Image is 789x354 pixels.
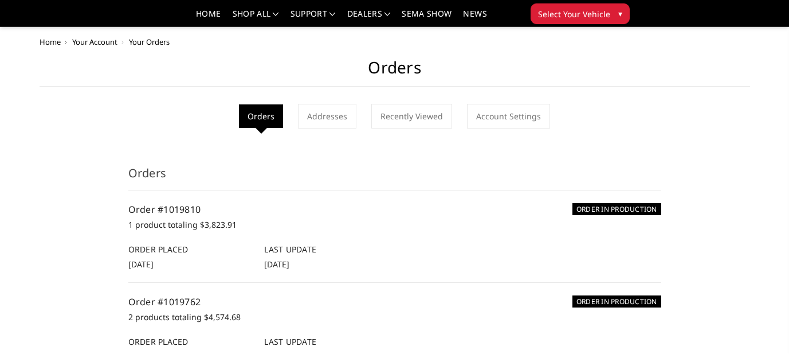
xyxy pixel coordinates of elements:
a: Recently Viewed [371,104,452,129]
a: Support [291,10,336,26]
h1: Orders [40,58,750,87]
a: Home [196,10,221,26]
a: shop all [233,10,279,26]
h6: ORDER IN PRODUCTION [572,295,661,308]
span: [DATE] [264,259,289,270]
a: Account Settings [467,104,550,129]
a: Order #1019810 [128,203,201,216]
span: ▾ [618,7,622,20]
h3: Orders [128,165,661,190]
a: Order #1019762 [128,295,201,308]
span: Your Orders [129,37,170,47]
a: SEMA Show [402,10,452,26]
h6: Order Placed [128,336,253,348]
h6: ORDER IN PRODUCTION [572,203,661,215]
h6: Last Update [264,243,388,255]
a: Addresses [298,104,356,129]
a: Home [40,37,61,47]
a: News [463,10,486,26]
h6: Order Placed [128,243,253,255]
li: Orders [239,104,283,128]
button: Select Your Vehicle [531,3,630,24]
span: [DATE] [128,259,154,270]
span: Select Your Vehicle [538,8,610,20]
p: 2 products totaling $4,574.68 [128,310,661,324]
h6: Last Update [264,336,388,348]
p: 1 product totaling $3,823.91 [128,218,661,232]
a: Dealers [347,10,391,26]
a: Your Account [72,37,117,47]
